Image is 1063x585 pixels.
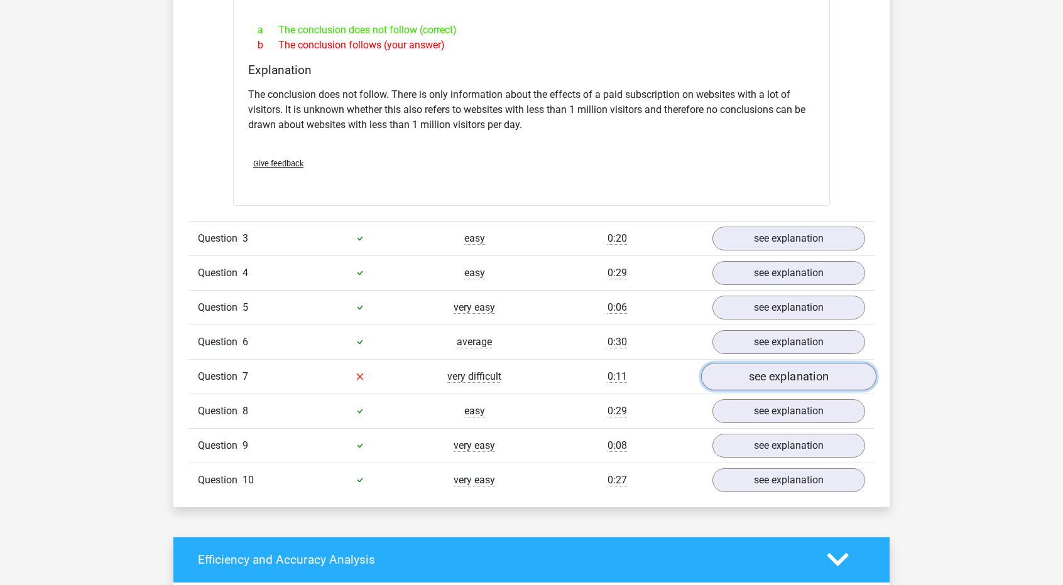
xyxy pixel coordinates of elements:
span: 0:30 [608,336,627,348]
a: see explanation [712,296,865,319]
span: 0:27 [608,474,627,486]
h4: Efficiency and Accuracy Analysis [198,552,808,567]
span: 3 [243,232,248,244]
span: 0:08 [608,439,627,452]
a: see explanation [712,399,865,423]
p: The conclusion does not follow. There is only information about the effects of a paid subscriptio... [248,87,815,132]
span: average [457,336,492,348]
span: 8 [243,405,248,417]
h4: Explanation [248,63,815,77]
span: 4 [243,267,248,279]
span: Question [198,438,243,453]
span: 0:29 [608,267,627,279]
span: very easy [454,301,495,314]
a: see explanation [712,468,865,492]
span: 0:11 [608,370,627,383]
a: see explanation [712,434,865,458]
span: 6 [243,336,248,348]
span: very easy [454,439,495,452]
span: 0:20 [608,232,627,245]
span: Question [198,266,243,281]
span: very difficult [447,370,501,383]
span: 7 [243,370,248,382]
div: The conclusion does not follow (correct) [248,23,815,38]
span: Question [198,473,243,488]
span: easy [464,405,485,417]
span: Question [198,335,243,350]
span: easy [464,232,485,245]
span: 9 [243,439,248,451]
span: Give feedback [253,159,303,168]
span: 0:29 [608,405,627,417]
div: The conclusion follows (your answer) [248,38,815,53]
span: 10 [243,474,254,486]
span: 5 [243,301,248,313]
span: Question [198,300,243,315]
span: Question [198,404,243,419]
span: very easy [454,474,495,486]
span: Question [198,231,243,246]
a: see explanation [712,261,865,285]
a: see explanation [712,227,865,250]
span: a [258,23,278,38]
span: easy [464,267,485,279]
span: b [258,38,278,53]
span: Question [198,369,243,384]
span: 0:06 [608,301,627,314]
a: see explanation [712,330,865,354]
a: see explanation [701,363,876,390]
